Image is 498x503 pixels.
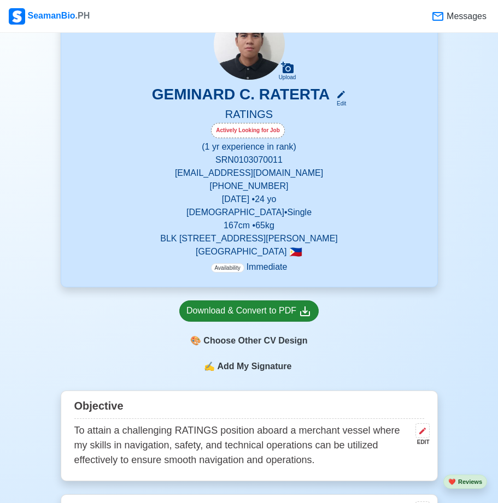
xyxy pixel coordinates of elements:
[186,304,312,318] div: Download & Convert to PDF
[74,219,424,232] p: 167 cm • 65 kg
[211,123,285,138] div: Actively Looking for Job
[179,330,319,351] div: Choose Other CV Design
[289,247,302,257] span: 🇵🇭
[211,263,244,273] span: Availability
[74,245,424,258] p: [GEOGRAPHIC_DATA]
[75,11,90,20] span: .PH
[179,300,319,322] a: Download & Convert to PDF
[448,478,456,485] span: heart
[74,423,411,468] p: To attain a challenging RATINGS position aboard a merchant vessel where my skills in navigation, ...
[74,206,424,219] p: [DEMOGRAPHIC_DATA] • Single
[411,438,430,446] div: EDIT
[74,140,424,153] p: (1 yr experience in rank)
[279,74,296,81] div: Upload
[215,360,294,373] span: Add My Signature
[204,360,215,373] span: sign
[190,334,201,347] span: paint
[152,85,330,108] h3: GEMINARD C. RATERTA
[444,10,487,23] span: Messages
[443,475,487,489] button: heartReviews
[74,108,424,123] h5: RATINGS
[74,153,424,167] p: SRN 0103070011
[211,261,288,274] p: Immediate
[74,180,424,193] p: [PHONE_NUMBER]
[9,8,25,25] img: Logo
[74,395,424,419] div: Objective
[74,232,424,245] p: BLK [STREET_ADDRESS][PERSON_NAME]
[332,99,346,108] div: Edit
[9,8,90,25] div: SeamanBio
[74,193,424,206] p: [DATE] • 24 yo
[74,167,424,180] p: [EMAIL_ADDRESS][DOMAIN_NAME]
